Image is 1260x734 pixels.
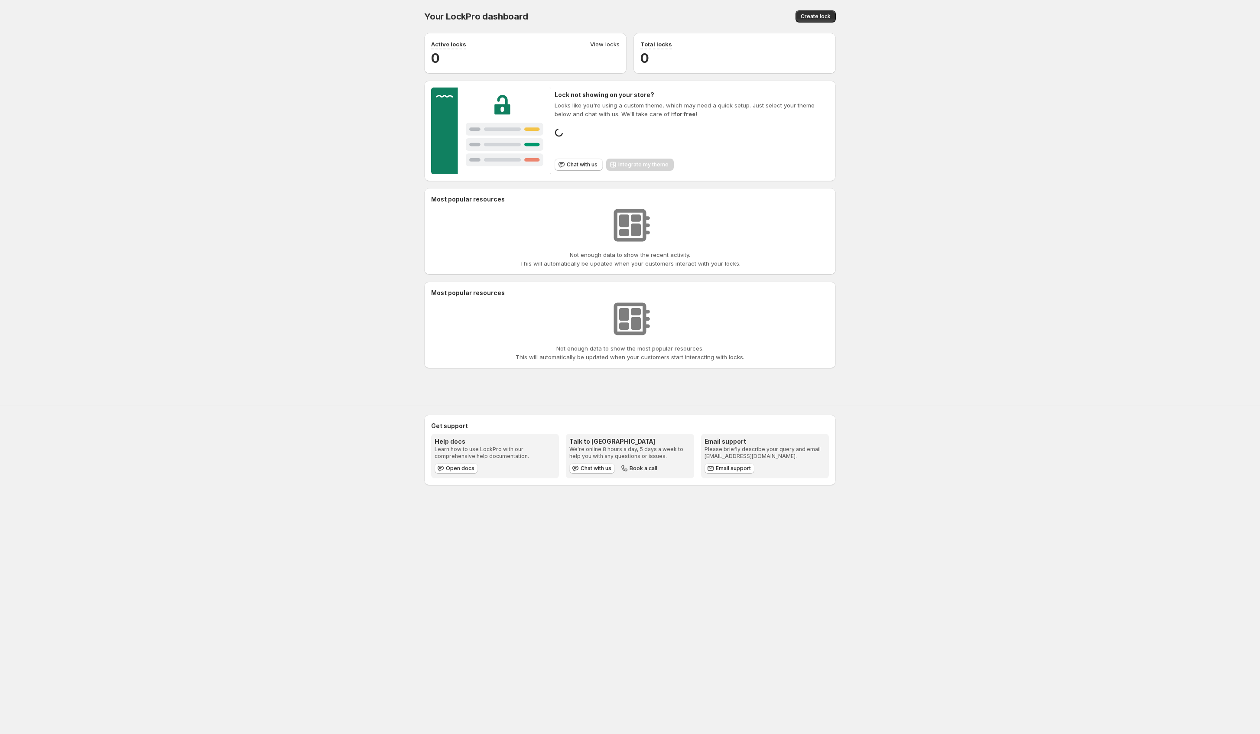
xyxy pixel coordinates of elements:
h2: Lock not showing on your store? [555,91,829,99]
h2: Most popular resources [431,289,829,297]
p: We're online 8 hours a day, 5 days a week to help you with any questions or issues. [569,446,690,460]
p: Active locks [431,40,466,49]
a: Email support [705,463,754,474]
span: Create lock [801,13,831,20]
button: Book a call [618,463,661,474]
a: View locks [590,40,620,49]
span: Book a call [630,465,657,472]
h3: Email support [705,437,825,446]
button: Chat with us [569,463,615,474]
img: Customer support [431,88,551,174]
button: Create lock [796,10,836,23]
span: Chat with us [567,161,598,168]
h2: 0 [640,49,829,67]
span: Chat with us [581,465,611,472]
h2: Most popular resources [431,195,829,204]
img: No resources found [608,204,652,247]
strong: for free! [674,110,697,117]
span: Your LockPro dashboard [424,11,528,22]
p: Looks like you're using a custom theme, which may need a quick setup. Just select your theme belo... [555,101,829,118]
button: Chat with us [555,159,603,171]
h2: Get support [431,422,829,430]
h3: Help docs [435,437,555,446]
span: Email support [716,465,751,472]
h3: Talk to [GEOGRAPHIC_DATA] [569,437,690,446]
p: Please briefly describe your query and email [EMAIL_ADDRESS][DOMAIN_NAME]. [705,446,825,460]
img: No resources found [608,297,652,341]
p: Total locks [640,40,672,49]
span: Open docs [446,465,474,472]
p: Not enough data to show the recent activity. This will automatically be updated when your custome... [520,250,740,268]
h2: 0 [431,49,620,67]
p: Not enough data to show the most popular resources. This will automatically be updated when your ... [516,344,744,361]
p: Learn how to use LockPro with our comprehensive help documentation. [435,446,555,460]
a: Open docs [435,463,478,474]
